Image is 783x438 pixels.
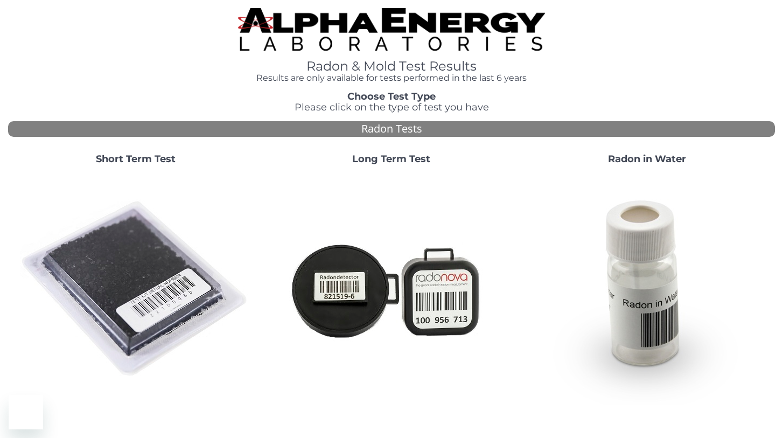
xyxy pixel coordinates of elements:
img: RadoninWater.jpg [532,173,763,405]
div: Radon Tests [8,121,775,137]
h4: Results are only available for tests performed in the last 6 years [238,73,545,83]
iframe: Button to launch messaging window [9,395,43,429]
span: Please click on the type of test you have [295,101,489,113]
strong: Short Term Test [96,153,176,165]
strong: Long Term Test [352,153,430,165]
img: TightCrop.jpg [238,8,545,51]
h1: Radon & Mold Test Results [238,59,545,73]
img: ShortTerm.jpg [20,173,251,405]
img: Radtrak2vsRadtrak3.jpg [276,173,507,405]
strong: Choose Test Type [347,91,436,102]
strong: Radon in Water [608,153,686,165]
